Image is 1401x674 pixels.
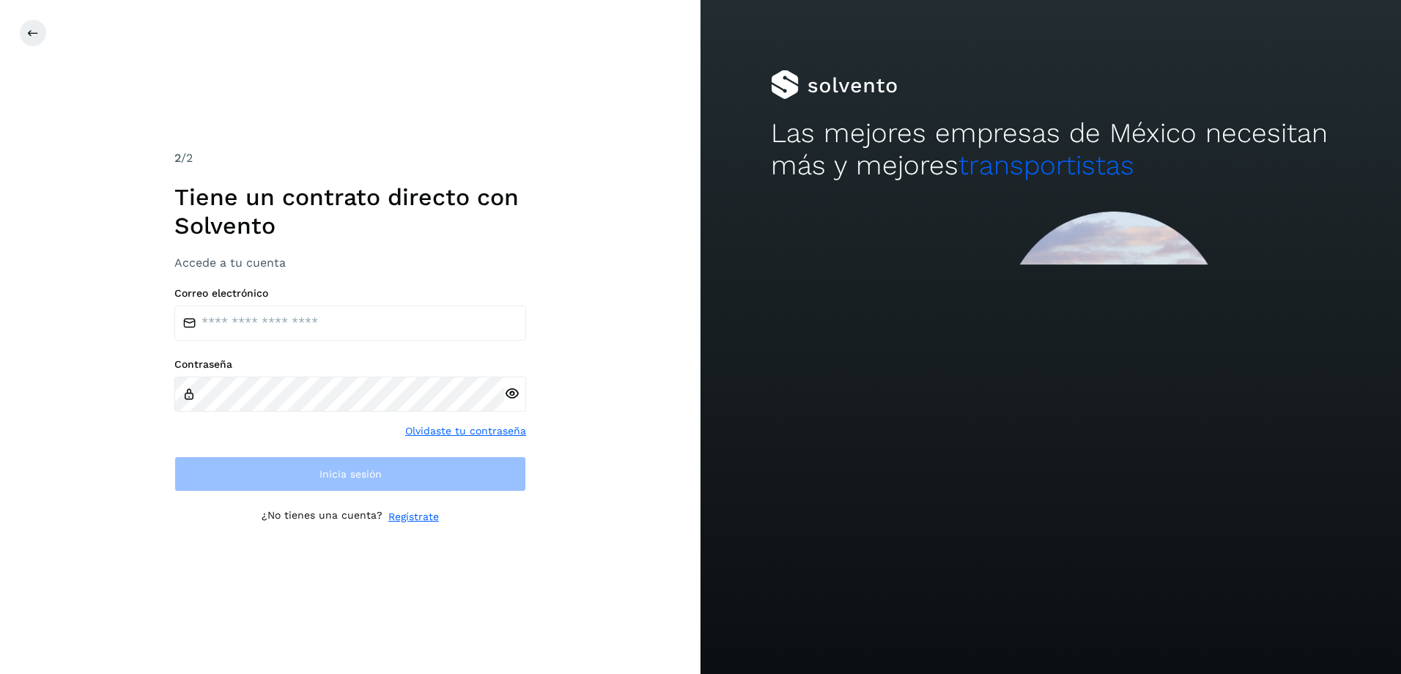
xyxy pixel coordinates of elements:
p: ¿No tienes una cuenta? [262,509,382,525]
div: /2 [174,149,526,167]
label: Contraseña [174,358,526,371]
h3: Accede a tu cuenta [174,256,526,270]
span: transportistas [958,149,1134,181]
span: 2 [174,151,181,165]
label: Correo electrónico [174,287,526,300]
a: Olvidaste tu contraseña [405,423,526,439]
button: Inicia sesión [174,456,526,492]
h1: Tiene un contrato directo con Solvento [174,183,526,240]
a: Regístrate [388,509,439,525]
h2: Las mejores empresas de México necesitan más y mejores [771,117,1331,182]
span: Inicia sesión [319,469,382,479]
